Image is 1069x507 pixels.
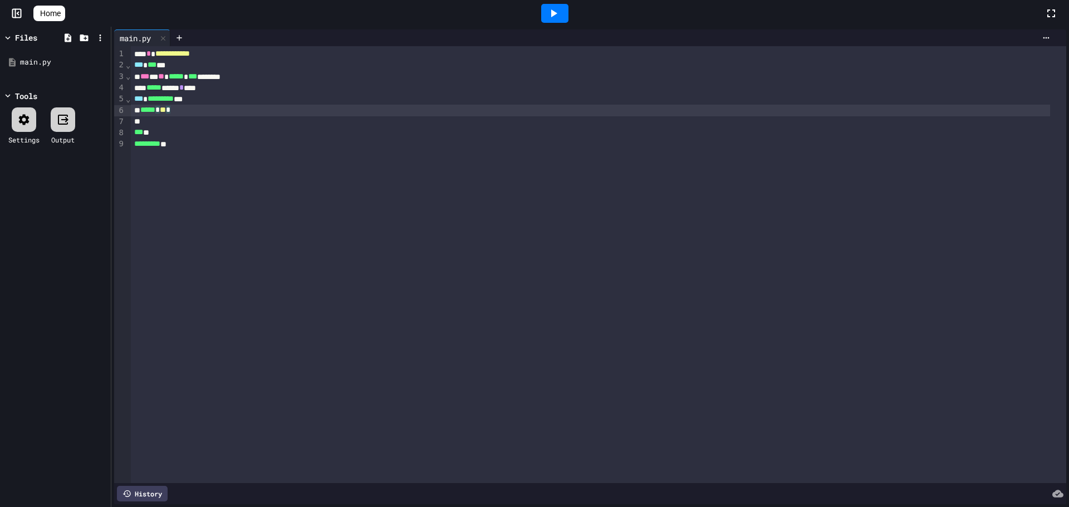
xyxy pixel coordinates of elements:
[125,95,131,104] span: Fold line
[114,139,125,150] div: 9
[15,32,37,43] div: Files
[8,135,40,145] div: Settings
[114,29,170,46] div: main.py
[114,48,125,60] div: 1
[114,60,125,71] div: 2
[33,6,65,21] a: Home
[15,90,37,102] div: Tools
[114,32,156,44] div: main.py
[114,105,125,116] div: 6
[20,57,107,68] div: main.py
[114,127,125,139] div: 8
[125,72,131,81] span: Fold line
[51,135,75,145] div: Output
[114,82,125,93] div: 4
[114,71,125,82] div: 3
[114,116,125,127] div: 7
[40,8,61,19] span: Home
[114,93,125,105] div: 5
[125,61,131,70] span: Fold line
[117,486,168,501] div: History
